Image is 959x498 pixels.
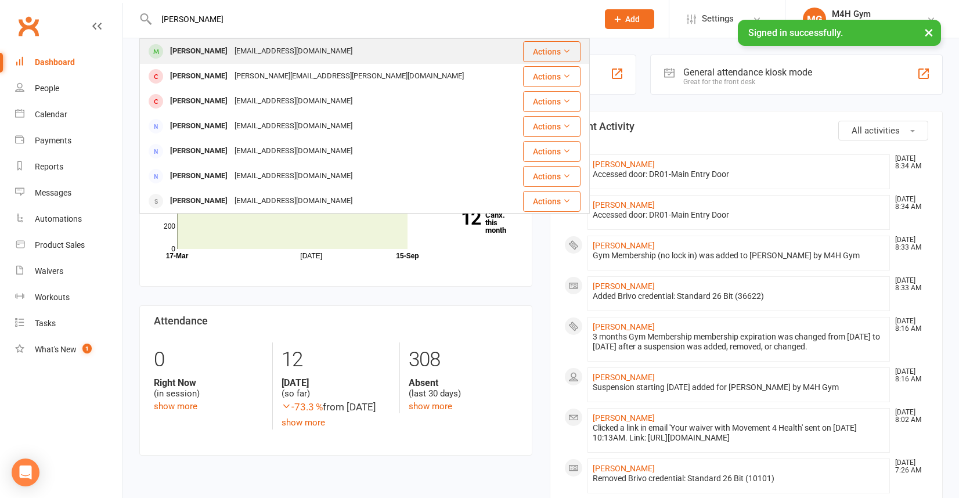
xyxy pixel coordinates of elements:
[832,9,902,19] div: M4H Gym
[889,236,928,251] time: [DATE] 8:33 AM
[167,143,231,160] div: [PERSON_NAME]
[35,345,77,354] div: What's New
[889,409,928,424] time: [DATE] 8:02 AM
[918,20,939,45] button: ×
[167,193,231,210] div: [PERSON_NAME]
[167,93,231,110] div: [PERSON_NAME]
[153,11,590,27] input: Search...
[593,160,655,169] a: [PERSON_NAME]
[231,68,467,85] div: [PERSON_NAME][EMAIL_ADDRESS][PERSON_NAME][DOMAIN_NAME]
[409,342,518,377] div: 308
[35,162,63,171] div: Reports
[593,200,655,210] a: [PERSON_NAME]
[593,282,655,291] a: [PERSON_NAME]
[15,154,122,180] a: Reports
[889,196,928,211] time: [DATE] 8:34 AM
[889,155,928,170] time: [DATE] 8:34 AM
[35,293,70,302] div: Workouts
[564,121,928,132] h3: Recent Activity
[35,240,85,250] div: Product Sales
[15,180,122,206] a: Messages
[593,382,885,392] div: Suspension starting [DATE] added for [PERSON_NAME] by M4H Gym
[523,66,581,87] button: Actions
[35,84,59,93] div: People
[231,93,356,110] div: [EMAIL_ADDRESS][DOMAIN_NAME]
[625,15,640,24] span: Add
[14,12,43,41] a: Clubworx
[803,8,826,31] div: MG
[15,258,122,284] a: Waivers
[154,315,518,327] h3: Attendance
[35,266,63,276] div: Waivers
[35,319,56,328] div: Tasks
[702,6,734,32] span: Settings
[593,251,885,261] div: Gym Membership (no lock in) was added to [PERSON_NAME] by M4H Gym
[889,317,928,333] time: [DATE] 8:16 AM
[523,191,581,212] button: Actions
[35,188,71,197] div: Messages
[440,211,518,234] a: 12Canx. this month
[15,102,122,128] a: Calendar
[683,67,812,78] div: General attendance kiosk mode
[154,342,264,377] div: 0
[440,210,481,227] strong: 12
[889,459,928,474] time: [DATE] 7:26 AM
[282,342,391,377] div: 12
[282,377,391,399] div: (so far)
[593,291,885,301] div: Added Brivo credential: Standard 26 Bit (36622)
[832,19,902,30] div: Movement 4 Health
[593,322,655,331] a: [PERSON_NAME]
[889,368,928,383] time: [DATE] 8:16 AM
[231,168,356,185] div: [EMAIL_ADDRESS][DOMAIN_NAME]
[15,284,122,311] a: Workouts
[605,9,654,29] button: Add
[593,210,885,220] div: Accessed door: DR01-Main Entry Door
[15,206,122,232] a: Automations
[748,27,843,38] span: Signed in successfully.
[593,464,655,473] a: [PERSON_NAME]
[167,118,231,135] div: [PERSON_NAME]
[282,399,391,415] div: from [DATE]
[523,116,581,137] button: Actions
[167,168,231,185] div: [PERSON_NAME]
[593,373,655,382] a: [PERSON_NAME]
[35,214,82,223] div: Automations
[282,377,391,388] strong: [DATE]
[593,423,885,443] div: Clicked a link in email 'Your waiver with Movement 4 Health' sent on [DATE] 10:13AM. Link: [URL][...
[231,193,356,210] div: [EMAIL_ADDRESS][DOMAIN_NAME]
[282,401,323,413] span: -73.3 %
[683,78,812,86] div: Great for the front desk
[838,121,928,140] button: All activities
[523,141,581,162] button: Actions
[15,232,122,258] a: Product Sales
[523,41,581,62] button: Actions
[167,43,231,60] div: [PERSON_NAME]
[12,459,39,486] div: Open Intercom Messenger
[167,68,231,85] div: [PERSON_NAME]
[35,110,67,119] div: Calendar
[409,377,518,399] div: (last 30 days)
[593,413,655,423] a: [PERSON_NAME]
[154,377,264,399] div: (in session)
[154,401,197,412] a: show more
[409,401,452,412] a: show more
[154,377,264,388] strong: Right Now
[593,169,885,179] div: Accessed door: DR01-Main Entry Door
[523,166,581,187] button: Actions
[593,474,885,483] div: Removed Brivo credential: Standard 26 Bit (10101)
[15,128,122,154] a: Payments
[15,311,122,337] a: Tasks
[231,43,356,60] div: [EMAIL_ADDRESS][DOMAIN_NAME]
[282,417,325,428] a: show more
[15,49,122,75] a: Dashboard
[593,332,885,352] div: 3 months Gym Membership membership expiration was changed from [DATE] to [DATE] after a suspensio...
[15,337,122,363] a: What's New1
[852,125,900,136] span: All activities
[35,136,71,145] div: Payments
[409,377,518,388] strong: Absent
[82,344,92,353] span: 1
[523,91,581,112] button: Actions
[231,118,356,135] div: [EMAIL_ADDRESS][DOMAIN_NAME]
[593,241,655,250] a: [PERSON_NAME]
[35,57,75,67] div: Dashboard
